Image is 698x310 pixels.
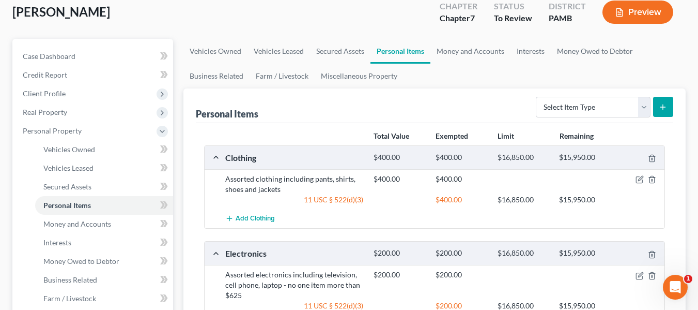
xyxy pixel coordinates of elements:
button: Add Clothing [225,209,275,228]
a: Money and Accounts [35,215,173,233]
span: [PERSON_NAME] [12,4,110,19]
a: Money Owed to Debtor [35,252,173,271]
div: $200.00 [430,248,492,258]
a: Business Related [35,271,173,289]
div: $400.00 [430,195,492,205]
div: $15,950.00 [554,153,616,163]
span: Interests [43,238,71,247]
a: Vehicles Leased [35,159,173,178]
div: Status [494,1,532,12]
div: $15,950.00 [554,248,616,258]
span: Business Related [43,275,97,284]
div: $16,850.00 [492,248,554,258]
strong: Total Value [374,131,409,140]
a: Interests [510,39,551,64]
a: Money and Accounts [430,39,510,64]
div: To Review [494,12,532,24]
div: Assorted clothing including pants, shirts, shoes and jackets [220,174,368,195]
span: Credit Report [23,70,67,79]
a: Interests [35,233,173,252]
div: Personal Items [196,108,258,120]
div: $400.00 [430,153,492,163]
div: PAMB [549,12,586,24]
span: Vehicles Leased [43,164,94,172]
span: 7 [470,13,475,23]
a: Miscellaneous Property [315,64,404,88]
a: Money Owed to Debtor [551,39,639,64]
span: Client Profile [23,89,66,98]
div: $400.00 [368,153,430,163]
div: $200.00 [368,270,430,280]
div: Electronics [220,248,368,259]
div: $16,850.00 [492,153,554,163]
span: Money and Accounts [43,219,111,228]
span: Personal Property [23,126,82,135]
a: Credit Report [14,66,173,84]
div: Chapter [440,12,477,24]
strong: Remaining [560,131,594,140]
div: $400.00 [368,174,430,184]
div: Assorted electronics including television, cell phone, laptop - no one item more than $625 [220,270,368,301]
a: Secured Assets [310,39,370,64]
span: Secured Assets [43,182,91,191]
div: Clothing [220,152,368,163]
a: Personal Items [35,196,173,215]
div: Chapter [440,1,477,12]
span: 1 [684,275,692,283]
div: $400.00 [430,174,492,184]
span: Money Owed to Debtor [43,257,119,265]
a: Farm / Livestock [250,64,315,88]
strong: Limit [498,131,514,140]
a: Farm / Livestock [35,289,173,308]
div: 11 USC § 522(d)(3) [220,195,368,205]
div: $200.00 [368,248,430,258]
a: Personal Items [370,39,430,64]
span: Vehicles Owned [43,145,95,154]
div: $16,850.00 [492,195,554,205]
button: Preview [602,1,673,24]
iframe: Intercom live chat [663,275,688,300]
span: Personal Items [43,201,91,210]
span: Case Dashboard [23,52,75,61]
a: Vehicles Owned [35,140,173,159]
a: Secured Assets [35,178,173,196]
a: Vehicles Leased [247,39,310,64]
a: Business Related [183,64,250,88]
div: District [549,1,586,12]
span: Add Clothing [236,215,275,223]
span: Farm / Livestock [43,294,96,303]
span: Real Property [23,108,67,116]
a: Vehicles Owned [183,39,247,64]
div: $15,950.00 [554,195,616,205]
div: $200.00 [430,270,492,280]
strong: Exempted [436,131,468,140]
a: Case Dashboard [14,47,173,66]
